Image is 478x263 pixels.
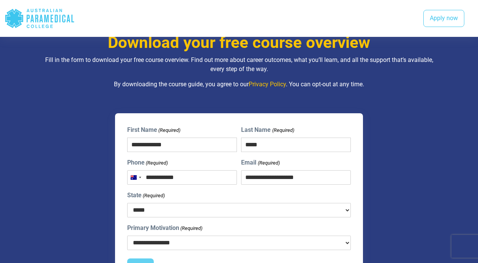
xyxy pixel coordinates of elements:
div: Australian Paramedical College [5,6,75,31]
label: First Name [127,125,180,135]
a: Apply now [423,10,464,27]
span: (Required) [180,225,203,232]
label: State [127,191,165,200]
label: Last Name [241,125,294,135]
span: (Required) [145,159,168,167]
p: By downloading the course guide, you agree to our . You can opt-out at any time. [40,80,439,89]
label: Email [241,158,279,167]
p: Fill in the form to download your free course overview. Find out more about career outcomes, what... [40,55,439,74]
span: (Required) [271,127,294,134]
label: Primary Motivation [127,223,202,233]
span: (Required) [257,159,280,167]
a: Privacy Policy [249,81,286,88]
button: Selected country [128,171,144,184]
span: (Required) [142,192,165,200]
span: (Required) [158,127,181,134]
label: Phone [127,158,168,167]
h3: Download your free course overview [40,33,439,52]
